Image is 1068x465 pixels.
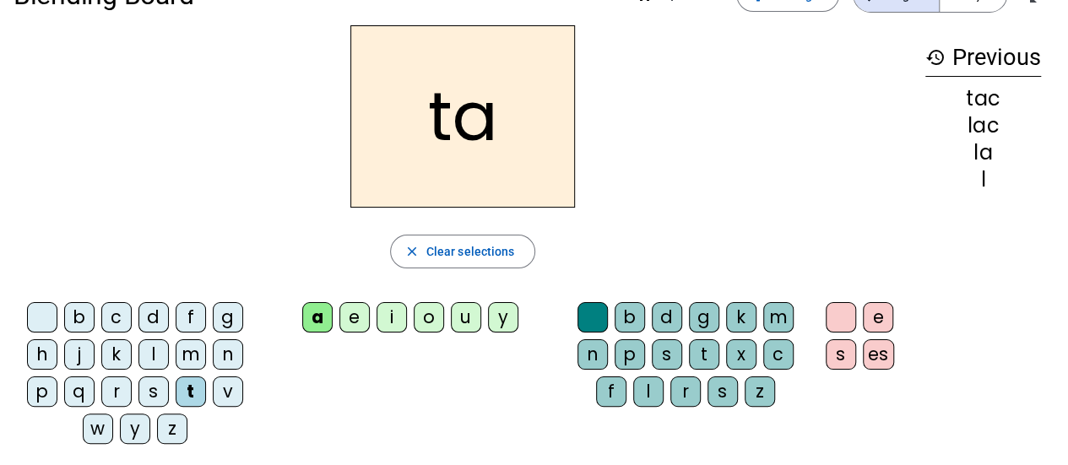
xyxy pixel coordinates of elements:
[64,376,95,407] div: q
[414,302,444,333] div: o
[426,241,515,262] span: Clear selections
[138,376,169,407] div: s
[745,376,775,407] div: z
[689,302,719,333] div: g
[390,235,536,268] button: Clear selections
[577,339,608,370] div: n
[101,302,132,333] div: c
[652,339,682,370] div: s
[176,302,206,333] div: f
[138,339,169,370] div: l
[863,339,894,370] div: es
[157,414,187,444] div: z
[633,376,664,407] div: l
[763,339,794,370] div: c
[925,143,1041,163] div: la
[488,302,518,333] div: y
[213,302,243,333] div: g
[27,376,57,407] div: p
[101,339,132,370] div: k
[925,89,1041,109] div: tac
[925,47,946,68] mat-icon: history
[925,39,1041,77] h3: Previous
[350,25,575,208] h2: ta
[64,302,95,333] div: b
[64,339,95,370] div: j
[83,414,113,444] div: w
[763,302,794,333] div: m
[652,302,682,333] div: d
[213,376,243,407] div: v
[689,339,719,370] div: t
[707,376,738,407] div: s
[27,339,57,370] div: h
[726,339,756,370] div: x
[302,302,333,333] div: a
[863,302,893,333] div: e
[176,339,206,370] div: m
[404,244,420,259] mat-icon: close
[670,376,701,407] div: r
[377,302,407,333] div: i
[138,302,169,333] div: d
[101,376,132,407] div: r
[615,302,645,333] div: b
[451,302,481,333] div: u
[925,170,1041,190] div: l
[339,302,370,333] div: e
[826,339,856,370] div: s
[120,414,150,444] div: y
[726,302,756,333] div: k
[176,376,206,407] div: t
[596,376,626,407] div: f
[213,339,243,370] div: n
[925,116,1041,136] div: lac
[615,339,645,370] div: p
